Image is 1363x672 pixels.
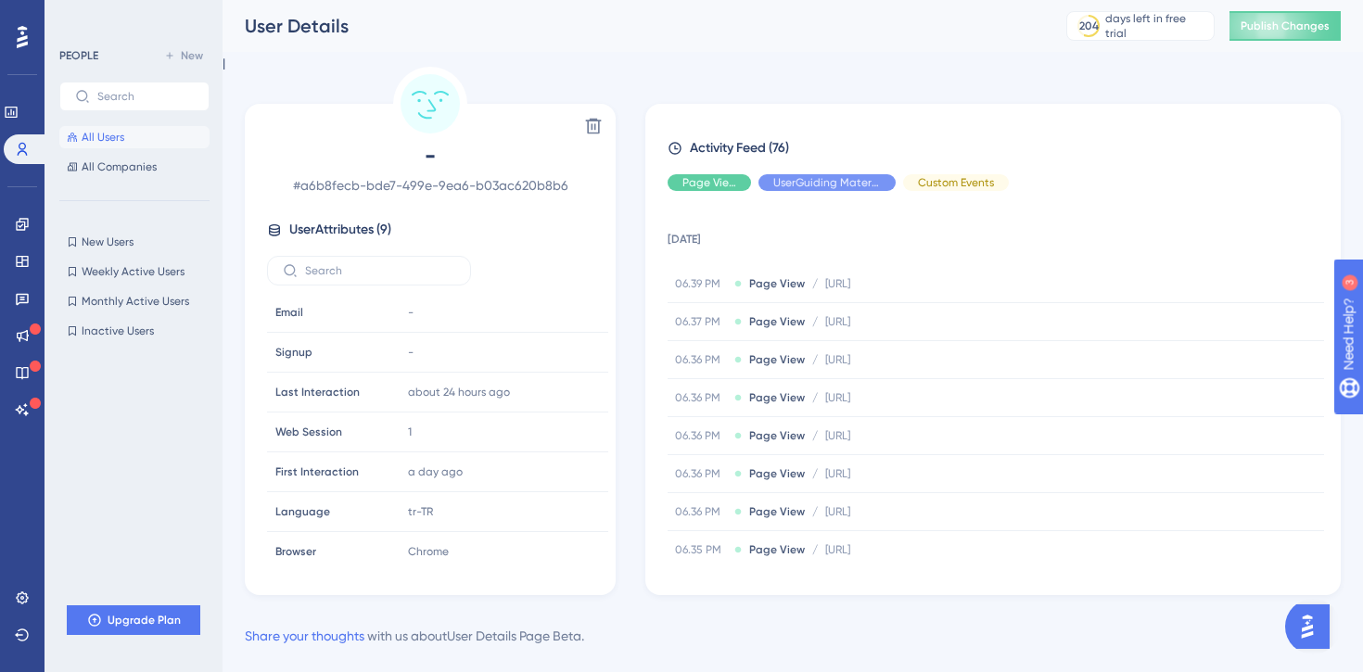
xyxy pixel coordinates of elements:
span: Email [275,305,303,320]
span: New [181,48,203,63]
span: Page View [682,175,736,190]
span: / [812,352,818,367]
span: Page View [749,390,805,405]
span: Inactive Users [82,323,154,338]
div: 3 [129,9,134,24]
span: / [812,542,818,557]
span: 06.36 PM [675,428,727,443]
button: New [158,44,210,67]
span: Activity Feed (76) [690,137,789,159]
span: Last Interaction [275,385,360,399]
span: Page View [749,504,805,519]
span: tr-TR [408,504,433,519]
iframe: UserGuiding AI Assistant Launcher [1285,599,1341,654]
button: Upgrade Plan [67,605,200,635]
div: days left in free trial [1105,11,1208,41]
span: - [408,305,414,320]
span: / [812,314,818,329]
span: 06.35 PM [675,542,727,557]
span: Language [275,504,330,519]
span: Weekly Active Users [82,264,185,279]
span: [URL] [825,466,850,481]
span: Page View [749,542,805,557]
span: 06.39 PM [675,276,727,291]
span: [URL] [825,352,850,367]
button: All Users [59,126,210,148]
span: All Companies [82,159,157,174]
span: Page View [749,314,805,329]
button: Monthly Active Users [59,290,210,312]
span: Publish Changes [1241,19,1330,33]
span: / [812,466,818,481]
span: Upgrade Plan [108,613,181,628]
span: Custom Events [918,175,994,190]
button: Inactive Users [59,320,210,342]
div: with us about User Details Page Beta . [245,625,584,647]
span: / [812,390,818,405]
div: PEOPLE [59,48,98,63]
span: Chrome [408,544,449,559]
div: User Details [245,13,1020,39]
span: 06.36 PM [675,390,727,405]
button: Publish Changes [1229,11,1341,41]
span: Page View [749,276,805,291]
span: 06.36 PM [675,504,727,519]
time: about 24 hours ago [408,386,510,399]
button: Weekly Active Users [59,260,210,283]
span: # a6b8fecb-bde7-499e-9ea6-b03ac620b8b6 [267,174,593,197]
button: All Companies [59,156,210,178]
span: First Interaction [275,464,359,479]
span: New Users [82,235,134,249]
span: 06.36 PM [675,466,727,481]
span: [URL] [825,542,850,557]
span: - [267,141,593,171]
span: 06.36 PM [675,352,727,367]
div: 204 [1079,19,1099,33]
span: / [812,428,818,443]
span: [URL] [825,504,850,519]
span: 06.37 PM [675,314,727,329]
span: All Users [82,130,124,145]
span: User Attributes ( 9 ) [289,219,391,241]
input: Search [97,90,194,103]
span: Monthly Active Users [82,294,189,309]
span: Page View [749,428,805,443]
span: Web Session [275,425,342,439]
button: New Users [59,231,210,253]
input: Search [305,264,455,277]
span: UserGuiding Material [773,175,881,190]
td: [DATE] [668,206,1324,265]
span: 1 [408,425,412,439]
a: Share your thoughts [245,628,364,643]
span: Page View [749,352,805,367]
span: / [812,276,818,291]
span: Signup [275,345,312,360]
span: Page View [749,466,805,481]
span: [URL] [825,276,850,291]
time: a day ago [408,465,463,478]
span: [URL] [825,390,850,405]
span: [URL] [825,428,850,443]
span: Need Help? [44,5,116,27]
span: / [812,504,818,519]
span: [URL] [825,314,850,329]
span: Browser [275,544,316,559]
span: - [408,345,414,360]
